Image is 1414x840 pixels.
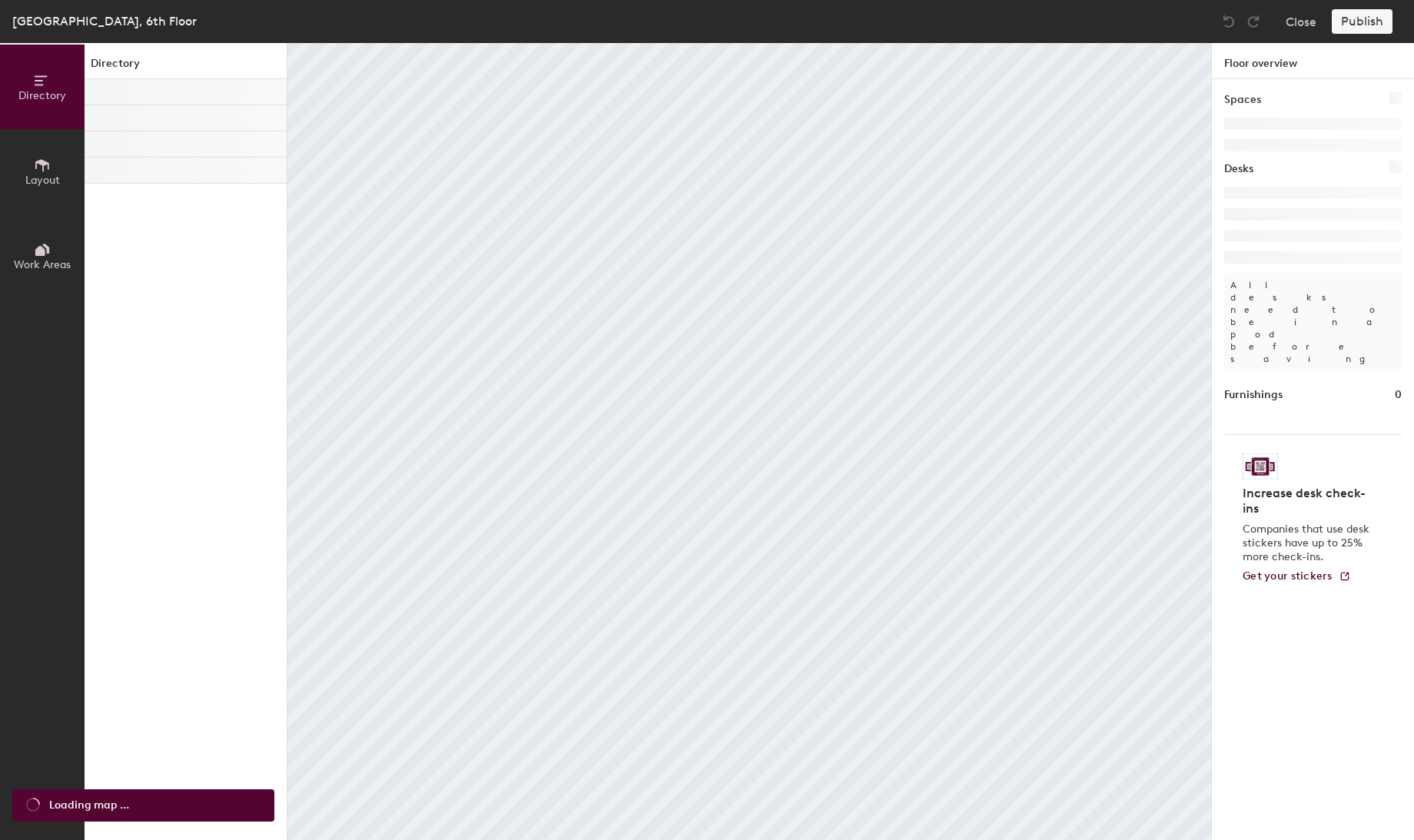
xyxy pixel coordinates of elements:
span: Work Areas [14,258,71,271]
button: Close [1286,9,1316,34]
span: Directory [18,89,66,102]
div: [GEOGRAPHIC_DATA], 6th Floor [12,12,197,31]
img: Sticker logo [1243,453,1278,480]
a: Get your stickers [1243,570,1351,583]
h4: Increase desk check-ins [1243,486,1374,516]
img: Undo [1221,14,1236,29]
span: Layout [25,174,60,187]
p: All desks need to be in a pod before saving [1224,273,1402,371]
p: Companies that use desk stickers have up to 25% more check-ins. [1243,523,1374,564]
canvas: Map [287,43,1211,840]
h1: Spaces [1224,91,1261,108]
span: Loading map ... [49,797,129,814]
span: Get your stickers [1243,569,1333,583]
img: Redo [1246,14,1261,29]
h1: Directory [85,55,287,79]
h1: Furnishings [1224,387,1283,403]
h1: Floor overview [1212,43,1414,79]
h1: 0 [1395,387,1402,403]
h1: Desks [1224,161,1253,178]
